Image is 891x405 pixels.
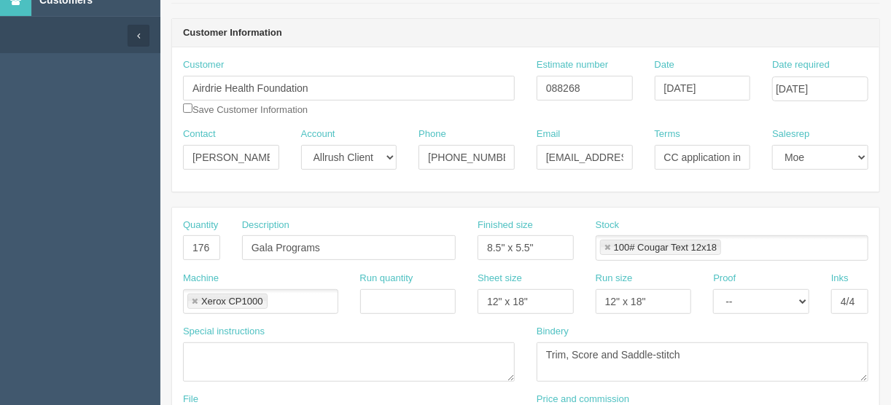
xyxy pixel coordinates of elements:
label: Run quantity [360,272,413,286]
label: Inks [831,272,849,286]
label: Date [655,58,674,72]
label: Run size [596,272,633,286]
label: Proof [713,272,736,286]
header: Customer Information [172,19,879,48]
label: Email [537,127,561,141]
label: Sheet size [478,272,522,286]
label: Date required [772,58,830,72]
textarea: Trim, Score and Saddle-stitch [537,342,868,382]
label: Machine [183,272,219,286]
label: Phone [419,127,446,141]
input: Enter customer name [183,76,515,101]
label: Description [242,219,289,232]
label: Contact [183,127,216,141]
label: Account [301,127,335,141]
div: 100# Cougar Text 12x18 [614,243,717,252]
label: Bindery [537,325,569,339]
label: Terms [655,127,680,141]
label: Special instructions [183,325,265,339]
label: Finished size [478,219,533,232]
label: Salesrep [772,127,809,141]
label: Stock [596,219,620,232]
label: Quantity [183,219,218,232]
label: Estimate number [537,58,608,72]
div: Save Customer Information [183,58,515,117]
div: Xerox CP1000 [201,296,263,306]
label: Customer [183,58,224,72]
